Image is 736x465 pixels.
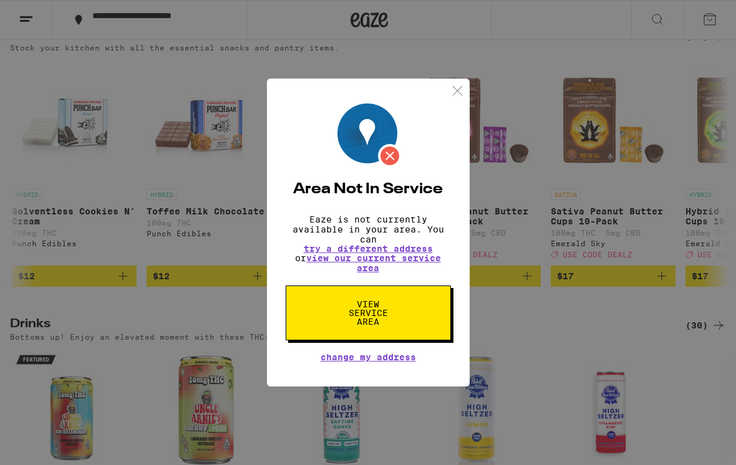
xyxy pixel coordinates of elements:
[286,299,451,309] a: View Service Area
[304,244,433,253] button: try a different address
[286,285,451,340] button: View Service Area
[450,83,465,98] img: close.svg
[286,182,451,197] h2: Area Not In Service
[321,353,416,362] button: Change My Address
[306,253,441,273] a: view our current service area
[337,103,402,168] img: Location
[7,9,90,19] span: Hi. Need any help?
[286,214,451,273] p: Eaze is not currently available in your area. You can or
[336,300,400,326] span: View Service Area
